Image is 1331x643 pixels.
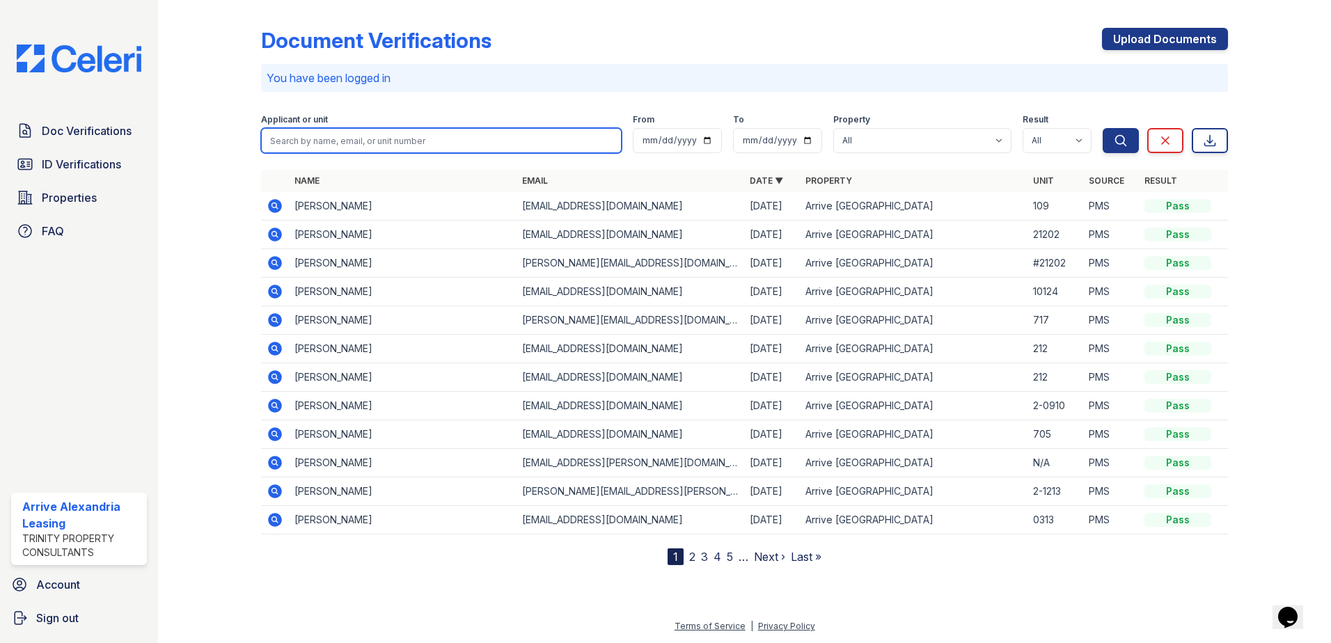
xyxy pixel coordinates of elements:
span: Doc Verifications [42,122,132,139]
a: Result [1144,175,1177,186]
td: Arrive [GEOGRAPHIC_DATA] [800,221,1027,249]
a: Privacy Policy [758,621,815,631]
td: [EMAIL_ADDRESS][DOMAIN_NAME] [517,221,744,249]
td: PMS [1083,335,1139,363]
td: [EMAIL_ADDRESS][DOMAIN_NAME] [517,392,744,420]
td: [PERSON_NAME] [289,363,517,392]
div: Trinity Property Consultants [22,532,141,559]
a: Upload Documents [1102,28,1228,50]
input: Search by name, email, or unit number [261,128,622,153]
td: [DATE] [744,221,800,249]
td: [EMAIL_ADDRESS][DOMAIN_NAME] [517,363,744,392]
p: You have been logged in [267,70,1222,86]
img: CE_Logo_Blue-a8612792a0a2168367f1c8372b55b34899dd931a85d93a1a3d3e32e68fde9ad4.png [6,45,152,72]
td: 0313 [1027,506,1083,534]
td: PMS [1083,306,1139,335]
td: [DATE] [744,506,800,534]
a: Email [522,175,548,186]
td: [PERSON_NAME] [289,335,517,363]
td: PMS [1083,506,1139,534]
td: [DATE] [744,477,800,506]
td: N/A [1027,449,1083,477]
td: [PERSON_NAME] [289,306,517,335]
a: FAQ [11,217,147,245]
td: [PERSON_NAME] [289,506,517,534]
label: From [633,114,654,125]
td: 717 [1027,306,1083,335]
td: [PERSON_NAME] [289,392,517,420]
div: Pass [1144,199,1211,213]
span: ID Verifications [42,156,121,173]
td: [DATE] [744,449,800,477]
td: [EMAIL_ADDRESS][PERSON_NAME][DOMAIN_NAME] [517,449,744,477]
div: Pass [1144,399,1211,413]
td: [PERSON_NAME][EMAIL_ADDRESS][DOMAIN_NAME] [517,249,744,278]
div: Pass [1144,513,1211,527]
td: [DATE] [744,335,800,363]
a: Property [805,175,852,186]
iframe: chat widget [1273,587,1317,629]
div: Pass [1144,456,1211,470]
td: 705 [1027,420,1083,449]
span: Account [36,576,80,593]
div: | [750,621,753,631]
td: PMS [1083,221,1139,249]
td: [PERSON_NAME][EMAIL_ADDRESS][PERSON_NAME][DOMAIN_NAME] [517,477,744,506]
td: PMS [1083,477,1139,506]
td: 212 [1027,335,1083,363]
td: #21202 [1027,249,1083,278]
td: Arrive [GEOGRAPHIC_DATA] [800,363,1027,392]
a: Sign out [6,604,152,632]
a: Unit [1033,175,1054,186]
td: PMS [1083,363,1139,392]
td: Arrive [GEOGRAPHIC_DATA] [800,249,1027,278]
td: PMS [1083,392,1139,420]
a: Source [1089,175,1124,186]
td: PMS [1083,278,1139,306]
div: 1 [668,548,684,565]
a: Last » [791,550,821,564]
td: [PERSON_NAME] [289,249,517,278]
label: Result [1023,114,1048,125]
td: Arrive [GEOGRAPHIC_DATA] [800,278,1027,306]
a: Terms of Service [675,621,746,631]
td: [PERSON_NAME] [289,192,517,221]
td: [DATE] [744,392,800,420]
td: Arrive [GEOGRAPHIC_DATA] [800,420,1027,449]
a: Next › [754,550,785,564]
td: [PERSON_NAME] [289,449,517,477]
td: [PERSON_NAME] [289,221,517,249]
td: 21202 [1027,221,1083,249]
td: [EMAIL_ADDRESS][DOMAIN_NAME] [517,420,744,449]
td: Arrive [GEOGRAPHIC_DATA] [800,506,1027,534]
td: Arrive [GEOGRAPHIC_DATA] [800,192,1027,221]
td: PMS [1083,420,1139,449]
span: Sign out [36,610,79,626]
td: [EMAIL_ADDRESS][DOMAIN_NAME] [517,278,744,306]
td: [DATE] [744,420,800,449]
div: Pass [1144,484,1211,498]
div: Pass [1144,370,1211,384]
div: Pass [1144,427,1211,441]
td: Arrive [GEOGRAPHIC_DATA] [800,477,1027,506]
a: 2 [689,550,695,564]
td: Arrive [GEOGRAPHIC_DATA] [800,392,1027,420]
div: Arrive Alexandria Leasing [22,498,141,532]
td: 109 [1027,192,1083,221]
td: [DATE] [744,249,800,278]
div: Document Verifications [261,28,491,53]
td: [DATE] [744,306,800,335]
td: [DATE] [744,278,800,306]
td: [DATE] [744,363,800,392]
label: Property [833,114,870,125]
td: 2-1213 [1027,477,1083,506]
a: Date ▼ [750,175,783,186]
label: Applicant or unit [261,114,328,125]
a: 4 [714,550,721,564]
a: Name [294,175,320,186]
a: Doc Verifications [11,117,147,145]
div: Pass [1144,228,1211,241]
td: [PERSON_NAME] [289,420,517,449]
span: Properties [42,189,97,206]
